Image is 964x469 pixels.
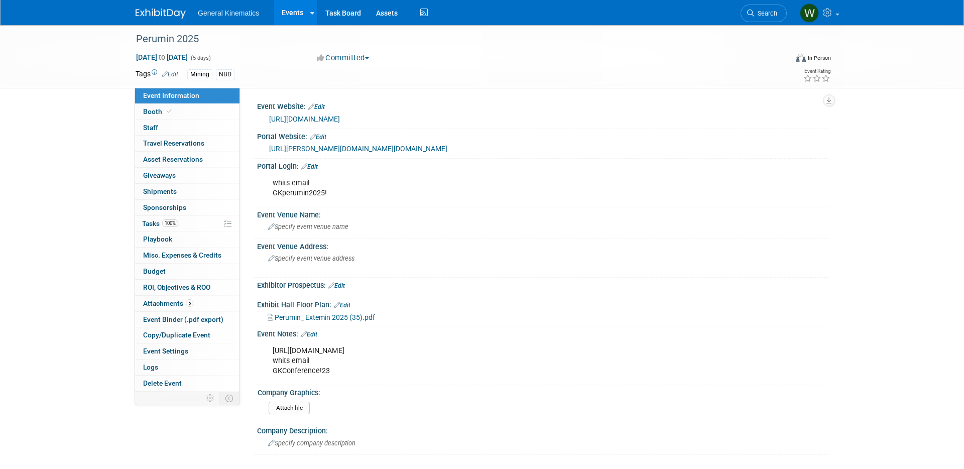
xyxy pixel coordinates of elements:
[269,115,340,123] a: [URL][DOMAIN_NAME]
[269,145,447,153] a: [URL][PERSON_NAME][DOMAIN_NAME][DOMAIN_NAME]
[167,108,172,114] i: Booth reservation complete
[257,423,828,436] div: Company Description:
[334,302,350,309] a: Edit
[143,363,158,371] span: Logs
[143,187,177,195] span: Shipments
[257,278,828,291] div: Exhibitor Prospectus:
[301,331,317,338] a: Edit
[135,343,239,359] a: Event Settings
[728,52,831,67] div: Event Format
[257,207,828,220] div: Event Venue Name:
[143,203,186,211] span: Sponsorships
[257,99,828,112] div: Event Website:
[796,54,806,62] img: Format-Inperson.png
[258,385,824,398] div: Company Graphics:
[803,69,830,74] div: Event Rating
[257,297,828,310] div: Exhibit Hall Floor Plan:
[136,53,188,62] span: [DATE] [DATE]
[268,223,348,230] span: Specify event venue name
[136,69,178,80] td: Tags
[143,155,203,163] span: Asset Reservations
[135,184,239,199] a: Shipments
[143,331,210,339] span: Copy/Duplicate Event
[257,326,828,339] div: Event Notes:
[807,54,831,62] div: In-Person
[142,219,178,227] span: Tasks
[143,171,176,179] span: Giveaways
[135,376,239,391] a: Delete Event
[135,231,239,247] a: Playbook
[143,267,166,275] span: Budget
[135,168,239,183] a: Giveaways
[162,219,178,227] span: 100%
[143,283,210,291] span: ROI, Objectives & ROO
[162,71,178,78] a: Edit
[308,103,325,110] a: Edit
[310,134,326,141] a: Edit
[257,159,828,172] div: Portal Login:
[301,163,318,170] a: Edit
[190,55,211,61] span: (5 days)
[143,347,188,355] span: Event Settings
[328,282,345,289] a: Edit
[268,255,354,262] span: Specify event venue address
[257,129,828,142] div: Portal Website:
[135,200,239,215] a: Sponsorships
[741,5,787,22] a: Search
[313,53,373,63] button: Committed
[135,312,239,327] a: Event Binder (.pdf export)
[186,299,193,307] span: 5
[157,53,167,61] span: to
[143,235,172,243] span: Playbook
[143,379,182,387] span: Delete Event
[133,30,772,48] div: Perumin 2025
[135,248,239,263] a: Misc. Expenses & Credits
[266,341,718,381] div: [URL][DOMAIN_NAME] whits email GKConference!23
[800,4,819,23] img: Whitney Swanson
[135,296,239,311] a: Attachments5
[135,216,239,231] a: Tasks100%
[135,360,239,375] a: Logs
[143,124,158,132] span: Staff
[198,9,259,17] span: General Kinematics
[143,299,193,307] span: Attachments
[216,69,234,80] div: NBD
[143,139,204,147] span: Travel Reservations
[135,152,239,167] a: Asset Reservations
[135,104,239,120] a: Booth
[268,439,355,447] span: Specify company description
[143,91,199,99] span: Event Information
[266,173,718,203] div: whits email GKperumin2025!
[187,69,212,80] div: Mining
[219,392,240,405] td: Toggle Event Tabs
[143,315,223,323] span: Event Binder (.pdf export)
[135,120,239,136] a: Staff
[202,392,219,405] td: Personalize Event Tab Strip
[257,239,828,252] div: Event Venue Address:
[135,264,239,279] a: Budget
[135,136,239,151] a: Travel Reservations
[143,251,221,259] span: Misc. Expenses & Credits
[268,313,375,321] a: Perumin_ Extemin 2025 (35).pdf
[275,313,375,321] span: Perumin_ Extemin 2025 (35).pdf
[143,107,174,115] span: Booth
[135,88,239,103] a: Event Information
[135,327,239,343] a: Copy/Duplicate Event
[754,10,777,17] span: Search
[135,280,239,295] a: ROI, Objectives & ROO
[136,9,186,19] img: ExhibitDay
